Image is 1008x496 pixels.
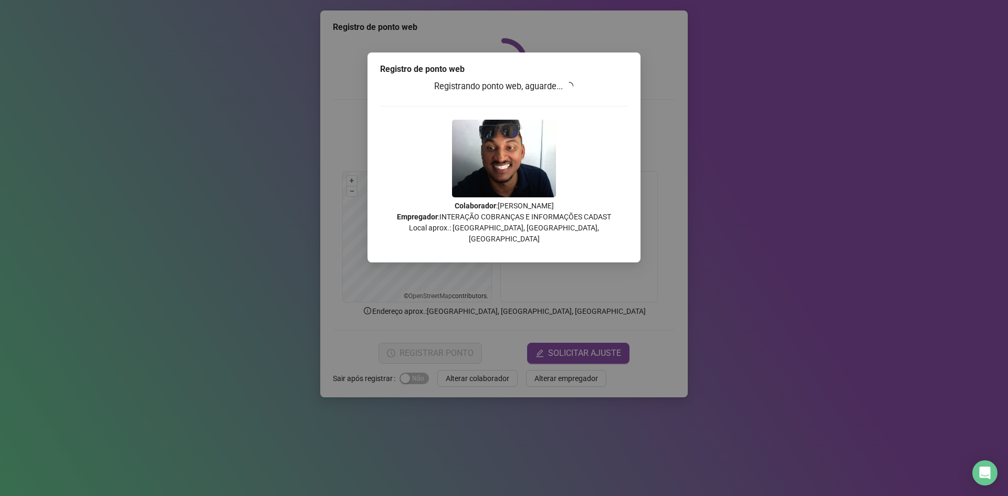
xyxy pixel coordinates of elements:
[380,200,628,245] p: : [PERSON_NAME] : INTERAÇÃO COBRANÇAS E INFORMAÇÕES CADAST Local aprox.: [GEOGRAPHIC_DATA], [GEOG...
[397,213,438,221] strong: Empregador
[452,120,556,197] img: 9k=
[380,80,628,93] h3: Registrando ponto web, aguarde...
[972,460,997,486] div: Open Intercom Messenger
[380,63,628,76] div: Registro de ponto web
[564,80,575,92] span: loading
[455,202,496,210] strong: Colaborador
